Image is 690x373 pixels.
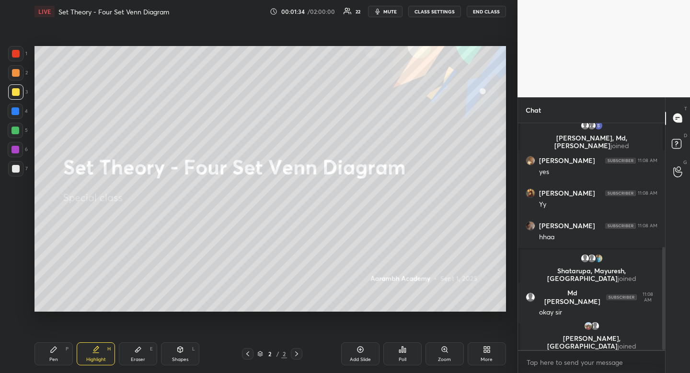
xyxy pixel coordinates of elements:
[8,104,28,119] div: 4
[526,221,535,230] img: thumbnail.jpg
[526,293,535,302] img: default.png
[605,223,636,229] img: 4P8fHbbgJtejmAAAAAElFTkSuQmCC
[606,294,637,300] img: 4P8fHbbgJtejmAAAAAElFTkSuQmCC
[8,84,28,100] div: 3
[639,291,657,303] div: 11:08 AM
[8,46,27,61] div: 1
[587,121,597,130] img: default.png
[192,347,195,351] div: L
[594,254,603,263] img: thumbnail.jpg
[438,357,451,362] div: Zoom
[605,158,636,163] img: 4P8fHbbgJtejmAAAAAElFTkSuQmCC
[526,267,657,282] p: Shatarupa, Mayuresh, [GEOGRAPHIC_DATA]
[580,254,590,263] img: default.png
[518,123,665,350] div: grid
[638,190,657,196] div: 11:08 AM
[587,254,597,263] img: default.png
[150,347,153,351] div: E
[8,142,28,157] div: 6
[467,6,506,17] button: END CLASS
[526,156,535,165] img: thumbnail.jpg
[276,351,279,357] div: /
[86,357,106,362] div: Highlight
[518,97,549,123] p: Chat
[539,233,657,242] div: hhaa
[526,189,535,198] img: thumbnail.jpg
[580,121,590,130] img: default.png
[66,347,69,351] div: P
[638,158,657,163] div: 11:08 AM
[8,65,28,81] div: 2
[481,357,493,362] div: More
[539,189,595,198] h6: [PERSON_NAME]
[539,200,657,210] div: Yy
[8,123,28,138] div: 5
[618,274,636,283] span: joined
[526,335,657,350] p: [PERSON_NAME], [GEOGRAPHIC_DATA]
[683,159,687,166] p: G
[539,308,657,317] div: okay sir
[399,357,406,362] div: Poll
[49,357,58,362] div: Pen
[684,132,687,139] p: D
[618,341,636,350] span: joined
[131,357,145,362] div: Eraser
[281,350,287,358] div: 2
[526,134,657,150] p: [PERSON_NAME], Md, [PERSON_NAME]
[8,161,28,176] div: 7
[356,9,360,14] div: 22
[539,221,595,230] h6: [PERSON_NAME]
[684,105,687,112] p: T
[265,351,275,357] div: 2
[34,6,55,17] div: LIVE
[539,289,606,306] h6: Md [PERSON_NAME]
[590,321,600,331] img: default.png
[610,141,629,150] span: joined
[539,167,657,177] div: yes
[539,156,595,165] h6: [PERSON_NAME]
[408,6,461,17] button: CLASS SETTINGS
[172,357,188,362] div: Shapes
[383,8,397,15] span: mute
[350,357,371,362] div: Add Slide
[584,321,593,331] img: thumbnail.jpg
[368,6,402,17] button: mute
[605,190,636,196] img: 4P8fHbbgJtejmAAAAAElFTkSuQmCC
[58,7,169,16] h4: Set Theory - Four Set Venn Diagram
[594,121,603,130] img: thumbnail.jpg
[638,223,657,229] div: 11:08 AM
[107,347,111,351] div: H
